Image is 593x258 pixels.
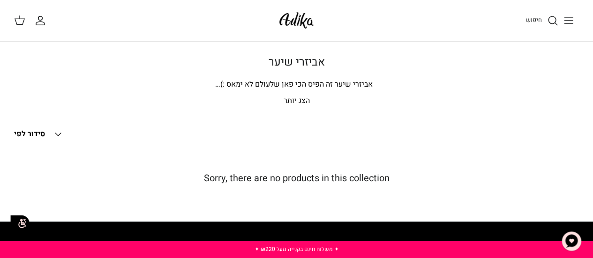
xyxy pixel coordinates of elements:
a: החשבון שלי [35,15,50,26]
p: אביזרי שיער זה הפיס הכי פאן שלעולם לא ימאס :) [109,79,484,91]
h5: Sorry, there are no products in this collection [14,173,579,184]
button: Toggle menu [558,10,579,31]
img: Adika IL [277,9,316,31]
button: סידור לפי [14,124,64,145]
h1: אביזרי שיער [14,56,579,69]
img: accessibility_icon02.svg [7,210,33,236]
a: חיפוש [526,15,558,26]
span: סידור לפי [14,128,45,140]
a: ✦ משלוח חינם בקנייה מעל ₪220 ✦ [255,245,339,253]
span: חיפוש [526,15,542,24]
button: צ'אט [557,227,585,255]
p: הצג יותר [14,95,579,107]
